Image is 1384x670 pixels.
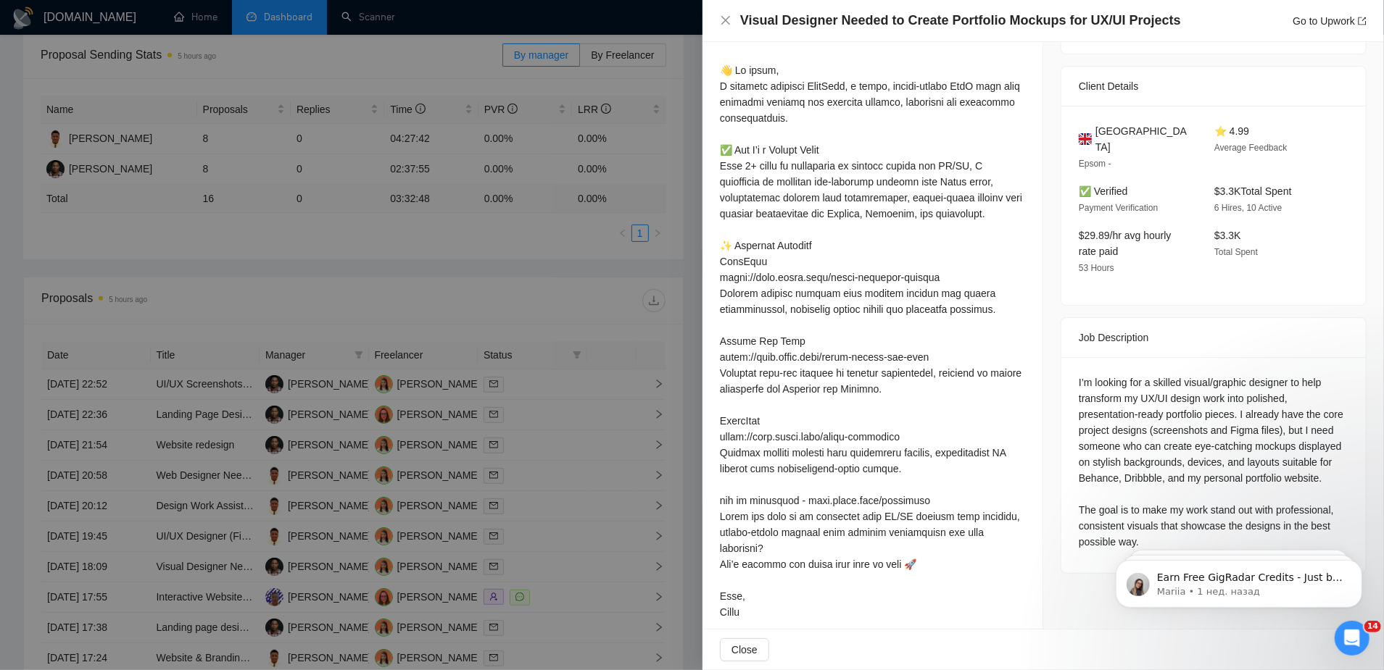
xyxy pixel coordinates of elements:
div: 👋 Lo ipsum, D sitametc adipisci ElitSedd, e tempo, incidi-utlabo EtdO magn aliq enimadmi veniamq ... [720,62,1025,620]
button: Close [720,14,732,27]
span: close [720,14,732,26]
h4: Visual Designer Needed to Create Portfolio Mockups for UX/UI Projects [740,12,1181,30]
span: $3.3K [1214,230,1241,241]
span: Epsom - [1079,159,1111,169]
div: I’m looking for a skilled visual/graphic designer to help transform my UX/UI design work into pol... [1079,374,1348,550]
span: ✅ Verified [1079,185,1128,197]
span: [GEOGRAPHIC_DATA] [1095,123,1191,155]
span: Total Spent [1214,247,1258,257]
iframe: Intercom live chat [1335,621,1370,656]
img: 🇬🇧 [1079,131,1092,147]
span: $3.3K Total Spent [1214,185,1292,197]
span: 53 Hours [1079,263,1114,273]
span: ⭐ 4.99 [1214,125,1249,137]
span: Payment Verification [1079,203,1158,213]
span: 6 Hires, 10 Active [1214,203,1282,213]
a: Go to Upworkexport [1293,15,1367,27]
div: Job Description [1079,318,1348,357]
iframe: Intercom notifications сообщение [1094,529,1384,631]
button: Close [720,638,769,661]
span: Close [732,642,758,658]
span: Average Feedback [1214,143,1288,153]
span: export [1358,17,1367,25]
span: 14 [1364,621,1381,632]
div: Client Details [1079,67,1348,106]
span: $29.89/hr avg hourly rate paid [1079,230,1172,257]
